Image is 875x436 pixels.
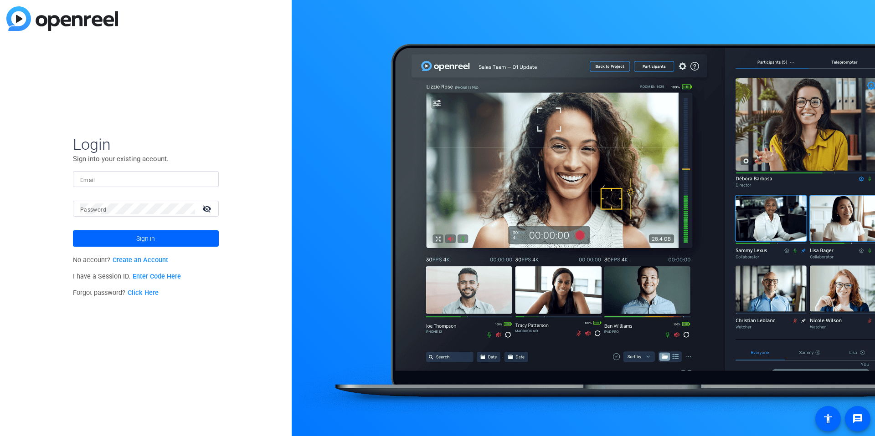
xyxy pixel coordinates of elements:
[80,207,106,213] mat-label: Password
[852,413,863,424] mat-icon: message
[73,154,219,164] p: Sign into your existing account.
[6,6,118,31] img: blue-gradient.svg
[73,230,219,247] button: Sign in
[113,256,168,264] a: Create an Account
[80,174,211,185] input: Enter Email Address
[73,256,168,264] span: No account?
[823,413,834,424] mat-icon: accessibility
[73,135,219,154] span: Login
[80,177,95,183] mat-label: Email
[128,289,159,297] a: Click Here
[136,227,155,250] span: Sign in
[73,289,159,297] span: Forgot password?
[73,273,181,280] span: I have a Session ID.
[197,202,219,215] mat-icon: visibility_off
[133,273,181,280] a: Enter Code Here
